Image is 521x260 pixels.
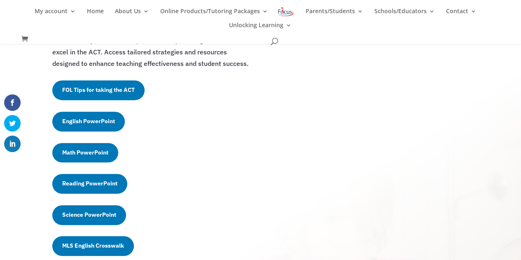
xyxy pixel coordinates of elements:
a: English PowerPoint [52,112,125,131]
a: About Us [115,8,149,22]
a: My account [35,8,76,22]
a: Home [87,8,104,22]
a: Contact [446,8,477,22]
p: Welcome to your dedicated portal for empowering students to excel in the ACT. Access tailored str... [52,35,249,69]
a: Schools/Educators [374,8,435,22]
a: Online Products/Tutoring Packages [160,8,268,22]
a: MLS English Crosswalk [52,236,134,256]
a: Math PowerPoint [52,143,118,163]
a: Reading PowerPoint [52,174,127,194]
a: Unlocking Learning [229,22,292,36]
a: Parents/Students [306,8,363,22]
a: FOL Tips for taking the ACT [52,80,145,100]
img: Focus on Learning [277,6,294,18]
a: Science PowerPoint [52,205,126,225]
